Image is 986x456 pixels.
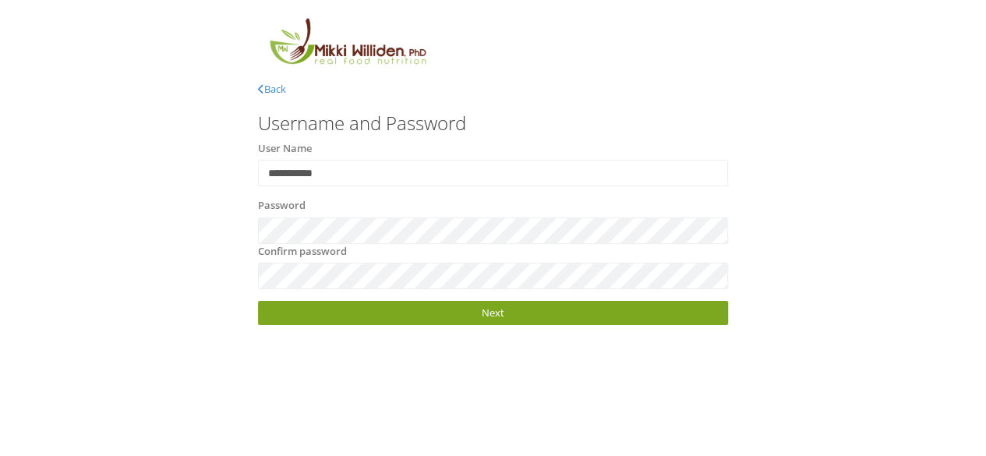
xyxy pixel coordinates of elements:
[258,198,306,214] label: Password
[258,301,728,325] a: Next
[258,82,286,96] a: Back
[258,16,436,74] img: MikkiLogoMain.png
[258,244,347,260] label: Confirm password
[258,113,728,133] h3: Username and Password
[258,141,312,157] label: User Name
